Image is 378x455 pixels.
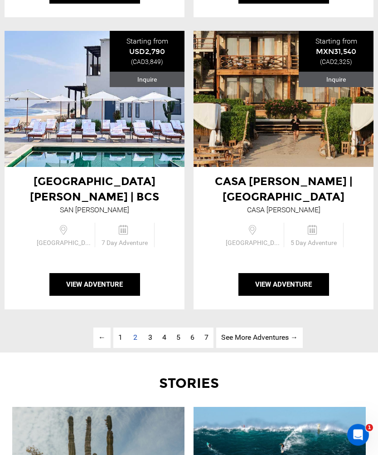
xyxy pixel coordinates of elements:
[215,175,353,204] span: Casa [PERSON_NAME] | [GEOGRAPHIC_DATA]
[223,239,283,248] span: [GEOGRAPHIC_DATA]
[49,274,140,296] button: View Adventure
[75,328,303,348] ul: Pagination
[95,239,154,248] span: 7 Day Adventure
[347,424,369,446] iframe: Intercom live chat
[129,48,165,56] span: USD2,790
[110,72,184,88] div: Inquire
[34,239,94,248] span: [GEOGRAPHIC_DATA]
[366,424,373,431] span: 1
[162,333,166,342] span: 4
[216,328,303,348] a: See More Adventures → page
[299,72,373,88] div: Inquire
[131,59,163,66] span: (CAD3,849)
[247,205,320,216] div: Casa [PERSON_NAME]
[148,333,152,342] span: 3
[8,374,371,394] p: Stories
[30,175,159,204] span: [GEOGRAPHIC_DATA][PERSON_NAME] | BCS
[238,274,329,296] button: View Adventure
[320,59,352,66] span: (CAD2,325)
[118,333,122,342] span: 1
[190,333,194,342] span: 6
[126,37,168,46] span: Starting from
[176,333,180,342] span: 5
[204,333,208,342] span: 7
[315,37,357,46] span: Starting from
[93,328,111,348] a: ← page
[284,239,343,248] span: 5 Day Adventure
[316,48,356,56] span: MXN31,540
[60,205,129,216] div: San [PERSON_NAME]
[128,328,142,348] span: 2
